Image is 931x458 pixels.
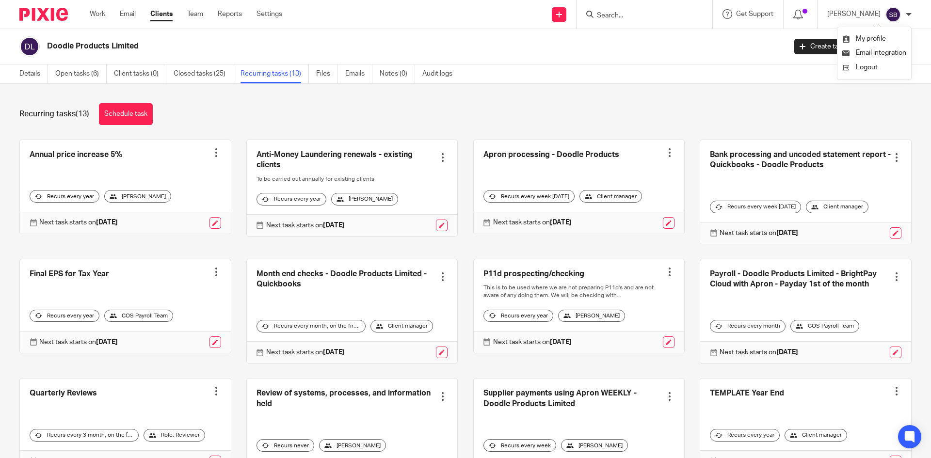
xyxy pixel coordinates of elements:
[827,9,881,19] p: [PERSON_NAME]
[266,221,345,230] p: Next task starts on
[104,190,171,203] div: [PERSON_NAME]
[550,339,572,346] strong: [DATE]
[30,310,99,322] div: Recurs every year
[483,190,575,203] div: Recurs every week [DATE]
[493,337,572,347] p: Next task starts on
[856,49,906,56] span: Email integration
[144,429,205,442] div: Role: Reviewer
[19,109,89,119] h1: Recurring tasks
[316,64,338,83] a: Files
[30,190,99,203] div: Recurs every year
[558,310,625,322] div: [PERSON_NAME]
[710,320,786,332] div: Recurs every month
[370,320,433,332] div: Client manager
[842,49,906,56] a: Email integration
[776,230,798,237] strong: [DATE]
[96,339,118,346] strong: [DATE]
[736,11,773,17] span: Get Support
[380,64,415,83] a: Notes (0)
[241,64,309,83] a: Recurring tasks (13)
[319,439,386,452] div: [PERSON_NAME]
[323,222,345,229] strong: [DATE]
[493,218,572,227] p: Next task starts on
[483,310,553,322] div: Recurs every year
[331,193,398,205] div: [PERSON_NAME]
[710,429,780,442] div: Recurs every year
[794,39,851,54] a: Create task
[99,103,153,125] a: Schedule task
[806,201,868,213] div: Client manager
[422,64,460,83] a: Audit logs
[885,7,901,22] img: svg%3E
[710,201,801,213] div: Recurs every week [DATE]
[550,219,572,226] strong: [DATE]
[596,12,683,20] input: Search
[561,439,628,452] div: [PERSON_NAME]
[96,219,118,226] strong: [DATE]
[114,64,166,83] a: Client tasks (0)
[323,349,345,356] strong: [DATE]
[19,64,48,83] a: Details
[174,64,233,83] a: Closed tasks (25)
[579,190,642,203] div: Client manager
[76,110,89,118] span: (13)
[257,439,314,452] div: Recurs never
[483,439,556,452] div: Recurs every week
[47,41,633,51] h2: Doodle Products Limited
[218,9,242,19] a: Reports
[856,35,886,42] span: My profile
[257,193,326,205] div: Recurs every year
[257,9,282,19] a: Settings
[104,310,173,322] div: COS Payroll Team
[720,347,798,357] p: Next task starts on
[90,9,105,19] a: Work
[720,228,798,238] p: Next task starts on
[120,9,136,19] a: Email
[842,35,886,42] a: My profile
[39,337,118,347] p: Next task starts on
[266,347,345,357] p: Next task starts on
[785,429,847,442] div: Client manager
[19,8,68,21] img: Pixie
[187,9,203,19] a: Team
[842,61,906,75] a: Logout
[39,218,118,227] p: Next task starts on
[55,64,107,83] a: Open tasks (6)
[776,349,798,356] strong: [DATE]
[345,64,372,83] a: Emails
[150,9,173,19] a: Clients
[19,36,40,57] img: svg%3E
[30,429,139,442] div: Recurs every 3 month, on the [DATE]
[790,320,859,332] div: COS Payroll Team
[257,320,366,332] div: Recurs every month, on the first [DATE]
[856,64,878,71] span: Logout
